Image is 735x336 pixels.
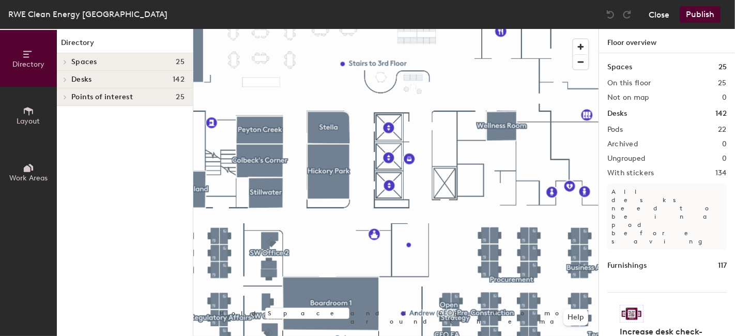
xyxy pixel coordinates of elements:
[718,62,727,73] h1: 25
[607,126,623,134] h2: Pods
[599,29,735,53] h1: Floor overview
[607,62,632,73] h1: Spaces
[12,60,44,69] span: Directory
[8,8,167,21] div: RWE Clean Energy [GEOGRAPHIC_DATA]
[176,93,185,101] span: 25
[715,108,727,119] h1: 142
[607,155,646,163] h2: Ungrouped
[680,6,721,23] button: Publish
[622,9,632,20] img: Redo
[607,79,651,87] h2: On this floor
[607,169,654,177] h2: With stickers
[722,94,727,102] h2: 0
[718,126,727,134] h2: 22
[715,169,727,177] h2: 134
[605,9,616,20] img: Undo
[57,37,193,53] h1: Directory
[607,140,638,148] h2: Archived
[718,79,727,87] h2: 25
[607,184,727,250] p: All desks need to be in a pod before saving
[71,58,97,66] span: Spaces
[71,75,91,84] span: Desks
[620,305,644,323] img: Sticker logo
[718,260,727,271] h1: 117
[71,93,133,101] span: Points of interest
[722,140,727,148] h2: 0
[563,309,588,326] button: Help
[176,58,185,66] span: 25
[173,75,185,84] span: 142
[649,6,669,23] button: Close
[607,108,627,119] h1: Desks
[607,260,647,271] h1: Furnishings
[722,155,727,163] h2: 0
[607,94,649,102] h2: Not on map
[9,174,48,182] span: Work Areas
[17,117,40,126] span: Layout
